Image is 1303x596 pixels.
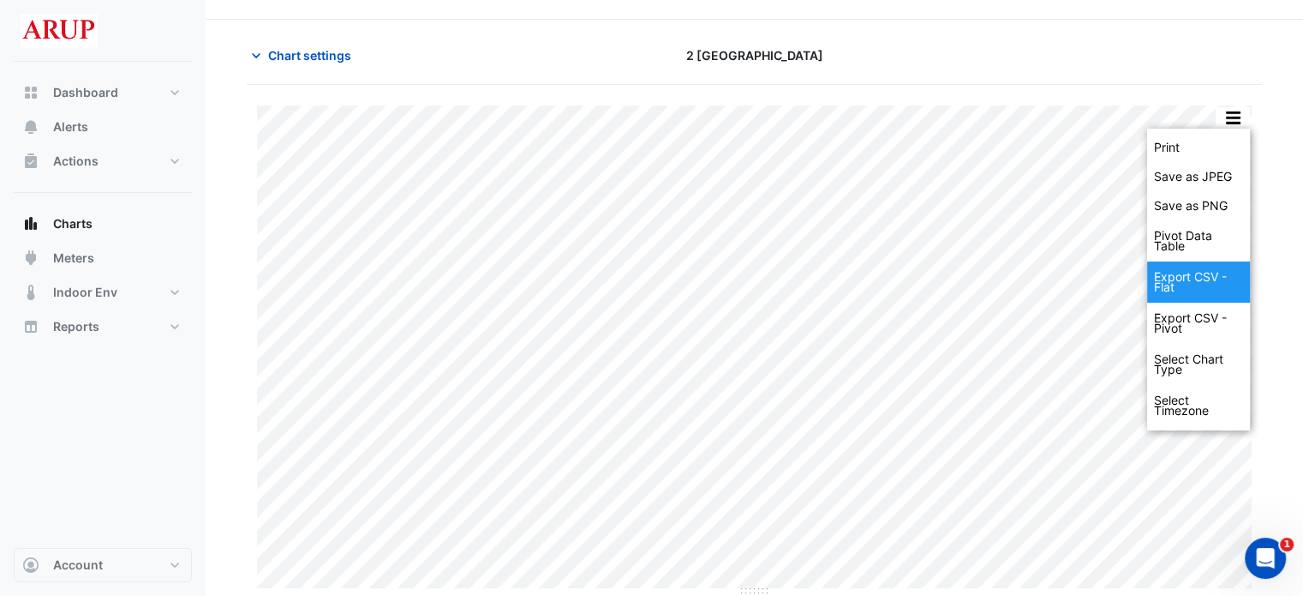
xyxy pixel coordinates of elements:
button: Alerts [14,110,192,144]
app-icon: Dashboard [22,84,39,101]
div: Select Chart Type [1147,344,1250,385]
button: Reports [14,310,192,344]
span: Alerts [53,118,88,135]
button: Account [14,548,192,582]
span: Chart settings [268,46,351,64]
app-icon: Meters [22,250,39,267]
div: Print [1147,133,1250,162]
span: Charts [53,215,93,232]
button: Actions [14,144,192,178]
span: Reports [53,318,99,335]
button: Chart settings [247,40,362,70]
div: Export CSV - Flat [1147,262,1250,303]
app-icon: Indoor Env [22,284,39,301]
div: Export CSV - Pivot [1147,303,1250,344]
app-icon: Charts [22,215,39,232]
button: Charts [14,207,192,241]
button: Indoor Env [14,275,192,310]
button: Meters [14,241,192,275]
div: Select Timezone [1147,385,1250,426]
span: 1 [1280,538,1294,551]
span: Actions [53,153,99,170]
div: Pivot Data Table [1147,220,1250,262]
app-icon: Actions [22,153,39,170]
iframe: Intercom live chat [1245,538,1286,579]
img: Company Logo [21,14,98,48]
div: Save as JPEG [1147,162,1250,191]
span: Dashboard [53,84,118,101]
div: Save as PNG [1147,191,1250,220]
app-icon: Reports [22,318,39,335]
app-icon: Alerts [22,118,39,135]
span: 2 [GEOGRAPHIC_DATA] [686,46,823,64]
span: Meters [53,250,94,267]
button: More Options [1216,107,1250,129]
button: Dashboard [14,75,192,110]
span: Account [53,557,103,574]
span: Indoor Env [53,284,117,301]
